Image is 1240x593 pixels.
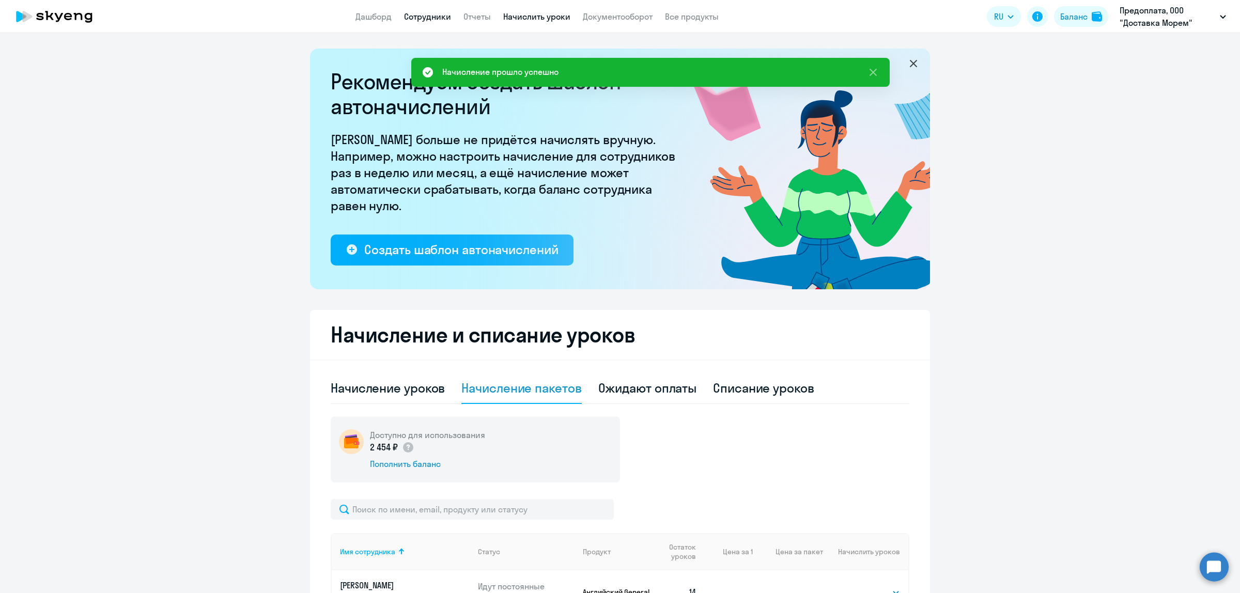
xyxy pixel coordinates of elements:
[478,547,575,556] div: Статус
[987,6,1021,27] button: RU
[1054,6,1108,27] button: Балансbalance
[364,241,558,258] div: Создать шаблон автоначислений
[994,10,1003,23] span: RU
[583,547,653,556] div: Продукт
[583,11,653,22] a: Документооборот
[1060,10,1088,23] div: Баланс
[661,542,705,561] div: Остаток уроков
[331,131,682,214] p: [PERSON_NAME] больше не придётся начислять вручную. Например, можно настроить начисление для сотр...
[665,11,719,22] a: Все продукты
[331,322,909,347] h2: Начисление и списание уроков
[331,499,614,520] input: Поиск по имени, email, продукту или статусу
[370,441,414,454] p: 2 454 ₽
[705,533,753,570] th: Цена за 1
[331,380,445,396] div: Начисление уроков
[503,11,570,22] a: Начислить уроки
[463,11,491,22] a: Отчеты
[823,533,908,570] th: Начислить уроков
[478,547,500,556] div: Статус
[370,458,485,470] div: Пополнить баланс
[713,380,814,396] div: Списание уроков
[339,429,364,454] img: wallet-circle.png
[1120,4,1216,29] p: Предоплата, ООО "Доставка Морем"
[1114,4,1231,29] button: Предоплата, ООО "Доставка Морем"
[340,580,456,591] p: [PERSON_NAME]
[404,11,451,22] a: Сотрудники
[583,547,611,556] div: Продукт
[331,69,682,119] h2: Рекомендуем создать шаблон автоначислений
[661,542,696,561] span: Остаток уроков
[753,533,823,570] th: Цена за пакет
[461,380,581,396] div: Начисление пакетов
[1092,11,1102,22] img: balance
[340,547,395,556] div: Имя сотрудника
[442,66,559,78] div: Начисление прошло успешно
[340,547,470,556] div: Имя сотрудника
[370,429,485,441] h5: Доступно для использования
[355,11,392,22] a: Дашборд
[598,380,697,396] div: Ожидают оплаты
[331,235,574,266] button: Создать шаблон автоначислений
